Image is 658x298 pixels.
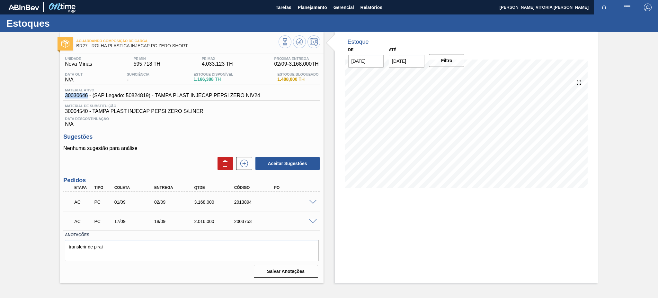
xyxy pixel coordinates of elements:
span: 4.033,123 TH [202,61,233,67]
div: 2.016,000 [192,219,237,224]
h1: Estoques [6,20,120,27]
div: Aguardando Composição de Carga [73,195,93,209]
label: Até [389,48,396,52]
span: 30004540 - TAMPA PLAST INJECAP PEPSI ZERO S/LINER [65,108,318,114]
div: Código [233,185,278,190]
div: 2003753 [233,219,278,224]
span: PE MIN [134,57,160,61]
input: dd/mm/yyyy [389,55,424,68]
button: Filtro [429,54,465,67]
span: Aguardando Composição de Carga [76,39,278,43]
img: Ícone [61,40,69,48]
span: Data out [65,72,83,76]
p: AC [74,219,92,224]
span: Data Descontinuação [65,117,318,121]
div: 01/09/2025 [113,200,158,205]
div: Excluir Sugestões [214,157,233,170]
div: N/A [63,72,84,83]
span: Planejamento [298,4,327,11]
span: Estoque Disponível [193,72,233,76]
button: Notificações [594,3,614,12]
div: Coleta [113,185,158,190]
span: 595,718 TH [134,61,160,67]
button: Aceitar Sugestões [255,157,320,170]
span: 02/09 - 3.168,000 TH [274,61,319,67]
img: TNhmsLtSVTkK8tSr43FrP2fwEKptu5GPRR3wAAAABJRU5ErkJggg== [8,5,39,10]
img: userActions [623,4,631,11]
span: 1.488,000 TH [277,77,318,82]
img: Logout [644,4,652,11]
button: Salvar Anotações [254,265,318,278]
div: Qtde [192,185,237,190]
span: Nova Minas [65,61,92,67]
span: 1.166,388 TH [193,77,233,82]
div: Aguardando Composição de Carga [73,214,93,228]
label: Anotações [65,230,318,240]
div: PO [272,185,317,190]
button: Atualizar Gráfico [293,35,306,48]
div: Nova sugestão [233,157,252,170]
span: PE MAX [202,57,233,61]
div: Entrega [153,185,198,190]
div: 3.168,000 [192,200,237,205]
div: 18/09/2025 [153,219,198,224]
span: Suficiência [127,72,149,76]
input: dd/mm/yyyy [348,55,384,68]
div: N/A [63,114,320,127]
h3: Pedidos [63,177,320,184]
span: 30030646 - (SAP Legado: 50824819) - TAMPA PLAST INJECAP PEPSI ZERO NIV24 [65,93,260,98]
div: 2013894 [233,200,278,205]
span: Relatórios [360,4,382,11]
div: Pedido de Compra [93,200,113,205]
span: Material ativo [65,88,260,92]
span: Gerencial [333,4,354,11]
p: AC [74,200,92,205]
div: Estoque [348,39,369,45]
div: 02/09/2025 [153,200,198,205]
label: De [348,48,354,52]
div: - [125,72,151,83]
div: Etapa [73,185,93,190]
button: Programar Estoque [307,35,320,48]
button: Visão Geral dos Estoques [279,35,291,48]
span: BR27 - ROLHA PLÁSTICA INJECAP PC ZERO SHORT [76,43,278,48]
p: Nenhuma sugestão para análise [63,145,320,151]
span: Próxima Entrega [274,57,319,61]
h3: Sugestões [63,134,320,140]
div: Aceitar Sugestões [252,156,320,171]
span: Tarefas [276,4,291,11]
span: Unidade [65,57,92,61]
span: Estoque Bloqueado [277,72,318,76]
div: Tipo [93,185,113,190]
span: Material de Substituição [65,104,318,108]
div: 17/09/2025 [113,219,158,224]
div: Pedido de Compra [93,219,113,224]
textarea: transferir de piraí [65,240,318,261]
